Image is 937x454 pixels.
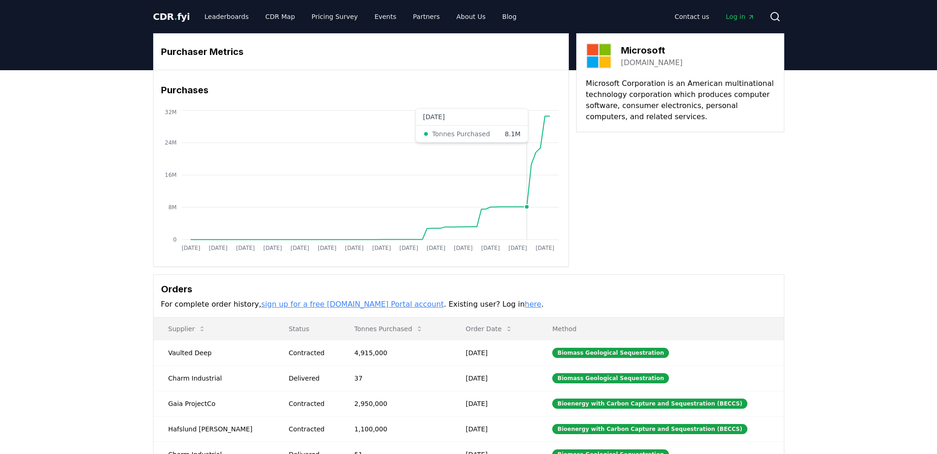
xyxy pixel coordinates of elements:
tspan: [DATE] [400,245,418,251]
button: Supplier [161,320,214,338]
tspan: [DATE] [454,245,473,251]
tspan: [DATE] [317,245,336,251]
span: . [174,11,177,22]
p: Microsoft Corporation is an American multinational technology corporation which produces computer... [586,78,775,122]
span: Log in [726,12,754,21]
td: [DATE] [451,391,538,416]
a: Events [367,8,404,25]
div: Bioenergy with Carbon Capture and Sequestration (BECCS) [552,399,747,409]
td: Vaulted Deep [154,340,274,365]
td: 4,915,000 [340,340,451,365]
button: Tonnes Purchased [347,320,430,338]
div: Contracted [289,424,332,434]
tspan: 24M [165,139,177,146]
button: Order Date [459,320,520,338]
nav: Main [197,8,524,25]
p: For complete order history, . Existing user? Log in . [161,299,776,310]
tspan: [DATE] [372,245,391,251]
tspan: 32M [165,109,177,115]
span: CDR fyi [153,11,190,22]
tspan: [DATE] [345,245,364,251]
h3: Purchases [161,83,561,97]
td: [DATE] [451,416,538,442]
a: About Us [449,8,493,25]
a: CDR.fyi [153,10,190,23]
td: 1,100,000 [340,416,451,442]
a: CDR Map [258,8,302,25]
a: Pricing Survey [304,8,365,25]
h3: Microsoft [621,43,683,57]
td: [DATE] [451,340,538,365]
td: 37 [340,365,451,391]
td: Gaia ProjectCo [154,391,274,416]
div: Contracted [289,399,332,408]
tspan: [DATE] [181,245,200,251]
td: Hafslund [PERSON_NAME] [154,416,274,442]
td: 2,950,000 [340,391,451,416]
div: Biomass Geological Sequestration [552,348,669,358]
p: Method [545,324,776,333]
td: Charm Industrial [154,365,274,391]
div: Contracted [289,348,332,357]
h3: Purchaser Metrics [161,45,561,59]
tspan: [DATE] [427,245,446,251]
tspan: [DATE] [263,245,282,251]
a: sign up for a free [DOMAIN_NAME] Portal account [261,300,444,309]
a: Blog [495,8,524,25]
tspan: 8M [168,204,176,211]
div: Bioenergy with Carbon Capture and Sequestration (BECCS) [552,424,747,434]
a: Partners [406,8,447,25]
a: here [525,300,541,309]
div: Delivered [289,374,332,383]
tspan: [DATE] [481,245,500,251]
div: Biomass Geological Sequestration [552,373,669,383]
tspan: 0 [173,236,177,243]
tspan: 16M [165,172,177,178]
nav: Main [667,8,762,25]
tspan: [DATE] [290,245,309,251]
h3: Orders [161,282,776,296]
tspan: [DATE] [508,245,527,251]
p: Status [281,324,332,333]
img: Microsoft-logo [586,43,612,69]
tspan: [DATE] [236,245,255,251]
a: Contact us [667,8,716,25]
tspan: [DATE] [536,245,555,251]
a: Leaderboards [197,8,256,25]
tspan: [DATE] [209,245,227,251]
td: [DATE] [451,365,538,391]
a: Log in [718,8,762,25]
a: [DOMAIN_NAME] [621,57,683,68]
